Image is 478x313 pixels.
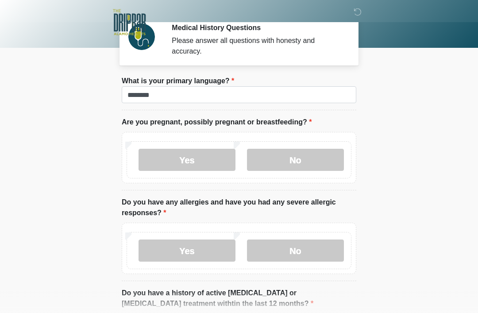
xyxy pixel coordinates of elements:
label: Do you have any allergies and have you had any severe allergic responses? [122,197,356,218]
label: What is your primary language? [122,76,234,86]
label: Are you pregnant, possibly pregnant or breastfeeding? [122,117,312,128]
label: Yes [139,240,235,262]
img: The DRIPBaR - Alamo Heights Logo [113,7,146,38]
label: No [247,240,344,262]
label: No [247,149,344,171]
label: Do you have a history of active [MEDICAL_DATA] or [MEDICAL_DATA] treatment withtin the last 12 mo... [122,288,356,309]
label: Yes [139,149,235,171]
div: Please answer all questions with honesty and accuracy. [172,35,343,57]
